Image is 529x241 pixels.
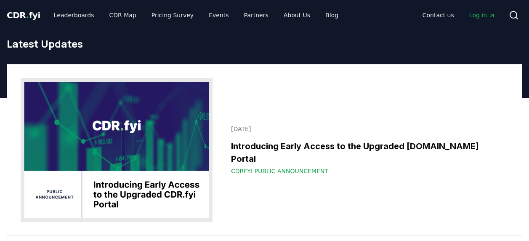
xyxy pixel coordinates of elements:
[145,8,200,23] a: Pricing Survey
[231,125,503,133] p: [DATE]
[416,8,461,23] a: Contact us
[463,8,502,23] a: Log in
[226,120,508,180] a: [DATE]Introducing Early Access to the Upgraded [DOMAIN_NAME] PortalCDRfyi Public Announcement
[202,8,235,23] a: Events
[7,10,40,20] span: CDR fyi
[26,10,29,20] span: .
[416,8,502,23] nav: Main
[7,37,522,51] h1: Latest Updates
[231,140,503,165] h3: Introducing Early Access to the Upgraded [DOMAIN_NAME] Portal
[47,8,101,23] a: Leaderboards
[21,78,213,222] img: Introducing Early Access to the Upgraded CDR.fyi Portal blog post image
[237,8,275,23] a: Partners
[47,8,345,23] nav: Main
[7,9,40,21] a: CDR.fyi
[103,8,143,23] a: CDR Map
[469,11,495,19] span: Log in
[277,8,317,23] a: About Us
[319,8,345,23] a: Blog
[231,167,328,175] span: CDRfyi Public Announcement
